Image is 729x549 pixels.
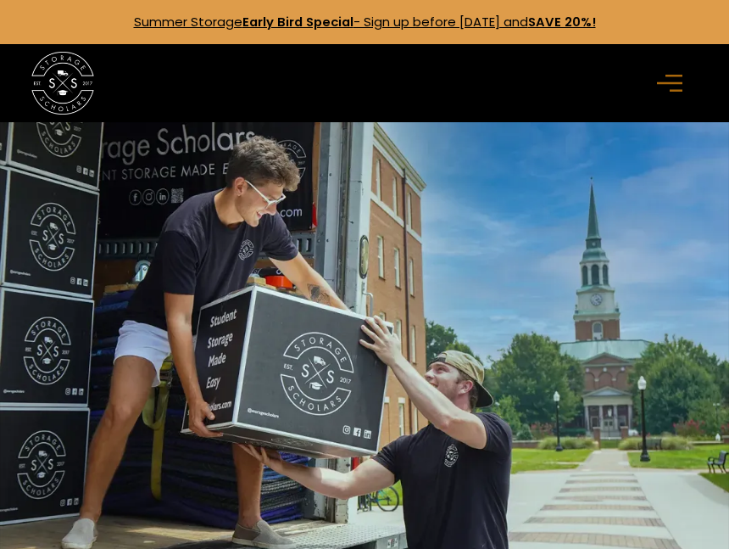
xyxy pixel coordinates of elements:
strong: SAVE 20%! [528,13,596,31]
a: Summer StorageEarly Bird Special- Sign up before [DATE] andSAVE 20%! [134,13,596,31]
a: home [31,52,94,115]
img: Storage Scholars main logo [31,52,94,115]
strong: Early Bird Special [242,13,353,31]
div: menu [648,58,698,108]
